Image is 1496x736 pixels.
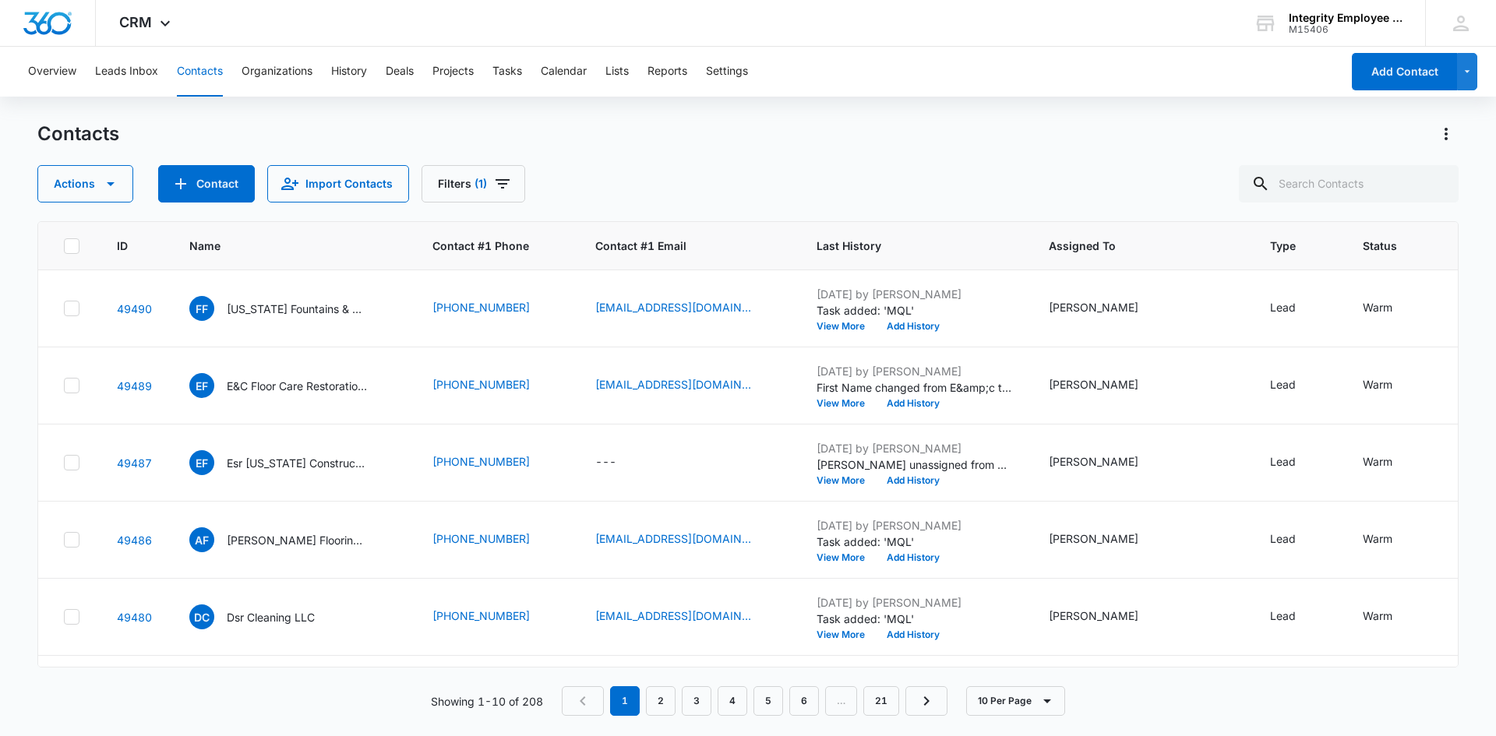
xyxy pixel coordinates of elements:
[1270,238,1303,254] span: Type
[1270,299,1324,318] div: Type - Lead - Select to Edit Field
[117,379,152,393] a: Navigate to contact details page for E&C Floor Care Restoration LLC
[189,373,214,398] span: EF
[1363,299,1392,315] div: Warm
[1049,453,1166,472] div: Assigned To - Nicholas Harris - Select to Edit Field
[95,47,158,97] button: Leads Inbox
[647,47,687,97] button: Reports
[595,376,751,393] a: [EMAIL_ADDRESS][DOMAIN_NAME]
[158,165,255,202] button: Add Contact
[817,322,876,331] button: View More
[595,376,779,395] div: Contact #1 Email - ch@envirostripfl.com - Select to Edit Field
[431,693,543,710] p: Showing 1-10 of 208
[817,302,1011,319] p: Task added: 'MQL'
[817,363,1011,379] p: [DATE] by [PERSON_NAME]
[227,609,315,625] p: Dsr Cleaning LLC
[242,47,312,97] button: Organizations
[1363,453,1392,470] div: Warm
[432,607,530,624] a: [PHONE_NUMBER]
[817,379,1011,396] p: First Name changed from E&amp;c to E&amp;C.
[1270,607,1296,624] div: Lead
[817,286,1011,302] p: [DATE] by [PERSON_NAME]
[432,453,558,472] div: Contact #1 Phone - 3058122716 - Select to Edit Field
[1049,453,1138,470] div: [PERSON_NAME]
[177,47,223,97] button: Contacts
[817,534,1011,550] p: Task added: 'MQL'
[905,686,947,716] a: Next Page
[817,456,1011,473] p: [PERSON_NAME] unassigned from contact.
[119,14,152,30] span: CRM
[966,686,1065,716] button: 10 Per Page
[227,378,367,394] p: E&C Floor Care Restoration LLC
[1270,299,1296,315] div: Lead
[432,47,474,97] button: Projects
[595,607,751,624] a: [EMAIL_ADDRESS][DOMAIN_NAME]
[189,604,343,629] div: Name - Dsr Cleaning LLC - Select to Edit Field
[876,553,951,562] button: Add History
[189,604,214,629] span: DC
[331,47,367,97] button: History
[1363,530,1392,547] div: Warm
[1363,607,1392,624] div: Warm
[422,165,525,202] button: Filters
[189,450,395,475] div: Name - Esr Florida Construction INC - Select to Edit Field
[189,238,372,254] span: Name
[1270,530,1324,549] div: Type - Lead - Select to Edit Field
[706,47,748,97] button: Settings
[227,455,367,471] p: Esr [US_STATE] Construction INC
[1363,376,1392,393] div: Warm
[227,532,367,548] p: [PERSON_NAME] Flooring Services LLC
[432,299,530,315] a: [PHONE_NUMBER]
[1270,607,1324,626] div: Type - Lead - Select to Edit Field
[876,322,951,331] button: Add History
[1363,453,1420,472] div: Status - Warm - Select to Edit Field
[117,534,152,547] a: Navigate to contact details page for Abraham Flooring Services LLC
[595,299,751,315] a: [EMAIL_ADDRESS][DOMAIN_NAME]
[718,686,747,716] a: Page 4
[432,530,530,547] a: [PHONE_NUMBER]
[1363,530,1420,549] div: Status - Warm - Select to Edit Field
[1363,299,1420,318] div: Status - Warm - Select to Edit Field
[432,376,530,393] a: [PHONE_NUMBER]
[817,440,1011,456] p: [DATE] by [PERSON_NAME]
[189,296,395,321] div: Name - Florida Fountains & Equipment - Select to Edit Field
[432,376,558,395] div: Contact #1 Phone - 2395736259 - Select to Edit Field
[595,530,751,547] a: [EMAIL_ADDRESS][DOMAIN_NAME]
[432,299,558,318] div: Contact #1 Phone - 2395673030 - Select to Edit Field
[1049,299,1166,318] div: Assigned To - Nicholas Harris - Select to Edit Field
[1363,376,1420,395] div: Status - Warm - Select to Edit Field
[876,476,951,485] button: Add History
[1289,12,1402,24] div: account name
[492,47,522,97] button: Tasks
[1270,530,1296,547] div: Lead
[863,686,899,716] a: Page 21
[541,47,587,97] button: Calendar
[386,47,414,97] button: Deals
[117,302,152,315] a: Navigate to contact details page for Florida Fountains & Equipment
[1270,453,1324,472] div: Type - Lead - Select to Edit Field
[432,453,530,470] a: [PHONE_NUMBER]
[646,686,676,716] a: Page 2
[1352,53,1457,90] button: Add Contact
[1270,453,1296,470] div: Lead
[605,47,629,97] button: Lists
[817,238,989,254] span: Last History
[1049,299,1138,315] div: [PERSON_NAME]
[562,686,947,716] nav: Pagination
[1239,165,1459,202] input: Search Contacts
[189,527,395,552] div: Name - Abraham Flooring Services LLC - Select to Edit Field
[1049,530,1166,549] div: Assigned To - Nicholas Harris - Select to Edit Field
[595,299,779,318] div: Contact #1 Email - admin@flfountains.com - Select to Edit Field
[595,453,616,472] div: ---
[189,296,214,321] span: FF
[117,238,129,254] span: ID
[817,611,1011,627] p: Task added: 'MQL'
[1270,376,1324,395] div: Type - Lead - Select to Edit Field
[610,686,640,716] em: 1
[753,686,783,716] a: Page 5
[595,453,644,472] div: Contact #1 Email - - Select to Edit Field
[1049,238,1210,254] span: Assigned To
[595,607,779,626] div: Contact #1 Email - contact@eesfl.us - Select to Edit Field
[1289,24,1402,35] div: account id
[682,686,711,716] a: Page 3
[876,630,951,639] button: Add History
